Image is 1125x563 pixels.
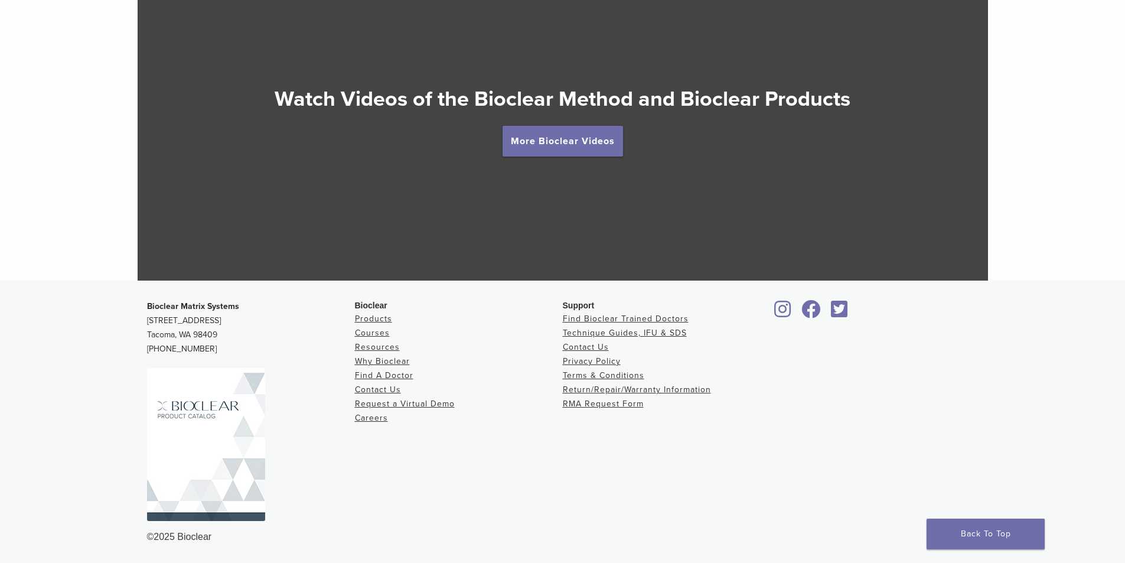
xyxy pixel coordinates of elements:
a: Back To Top [927,519,1045,549]
a: Courses [355,328,390,338]
a: Bioclear [798,307,825,319]
a: Bioclear [771,307,795,319]
span: Support [563,301,595,310]
a: Request a Virtual Demo [355,399,455,409]
div: ©2025 Bioclear [147,530,979,544]
span: Bioclear [355,301,387,310]
a: Resources [355,342,400,352]
a: RMA Request Form [563,399,644,409]
a: Technique Guides, IFU & SDS [563,328,687,338]
a: More Bioclear Videos [503,126,623,157]
a: Terms & Conditions [563,370,644,380]
a: Bioclear [827,307,852,319]
a: Return/Repair/Warranty Information [563,385,711,395]
a: Contact Us [355,385,401,395]
a: Products [355,314,392,324]
p: [STREET_ADDRESS] Tacoma, WA 98409 [PHONE_NUMBER] [147,300,355,356]
strong: Bioclear Matrix Systems [147,301,239,311]
a: Why Bioclear [355,356,410,366]
h2: Watch Videos of the Bioclear Method and Bioclear Products [138,85,988,113]
img: Bioclear [147,368,265,521]
a: Find A Doctor [355,370,413,380]
a: Find Bioclear Trained Doctors [563,314,689,324]
a: Privacy Policy [563,356,621,366]
a: Careers [355,413,388,423]
a: Contact Us [563,342,609,352]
